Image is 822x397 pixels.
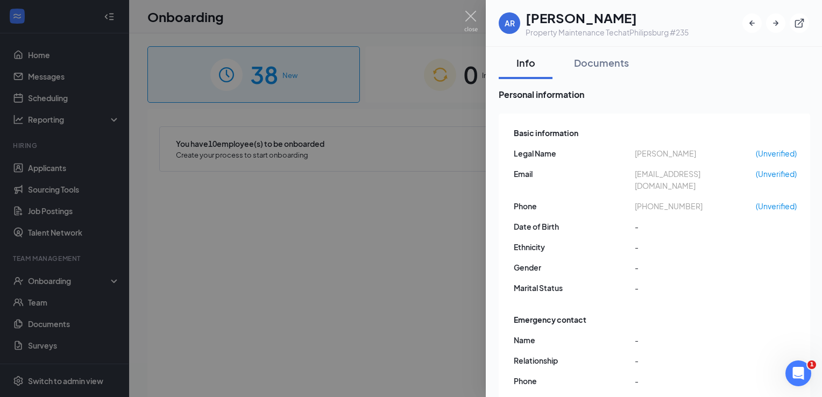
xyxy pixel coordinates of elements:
span: - [635,355,756,366]
svg: ArrowRight [770,18,781,29]
iframe: Intercom live chat [785,360,811,386]
div: Documents [574,56,629,69]
span: (Unverified) [756,147,797,159]
span: Email [514,168,635,180]
span: Phone [514,200,635,212]
span: - [635,334,756,346]
span: (Unverified) [756,168,797,180]
div: AR [505,18,515,29]
span: - [635,261,756,273]
span: (Unverified) [756,200,797,212]
div: Property Maintenance Tech at Philipsburg #235 [526,27,689,38]
span: Name [514,334,635,346]
span: - [635,221,756,232]
span: Ethnicity [514,241,635,253]
span: Date of Birth [514,221,635,232]
span: [EMAIL_ADDRESS][DOMAIN_NAME] [635,168,756,192]
button: ExternalLink [790,13,809,33]
div: Info [509,56,542,69]
span: Legal Name [514,147,635,159]
span: Emergency contact [514,314,586,325]
span: - [635,241,756,253]
span: Marital Status [514,282,635,294]
span: [PERSON_NAME] [635,147,756,159]
span: [PHONE_NUMBER] [635,200,756,212]
h1: [PERSON_NAME] [526,9,689,27]
span: Basic information [514,127,578,139]
button: ArrowLeftNew [742,13,762,33]
span: - [635,375,756,387]
span: - [635,282,756,294]
span: Gender [514,261,635,273]
span: Personal information [499,88,810,101]
button: ArrowRight [766,13,785,33]
span: 1 [807,360,816,369]
span: Phone [514,375,635,387]
span: Relationship [514,355,635,366]
svg: ArrowLeftNew [747,18,757,29]
svg: ExternalLink [794,18,805,29]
